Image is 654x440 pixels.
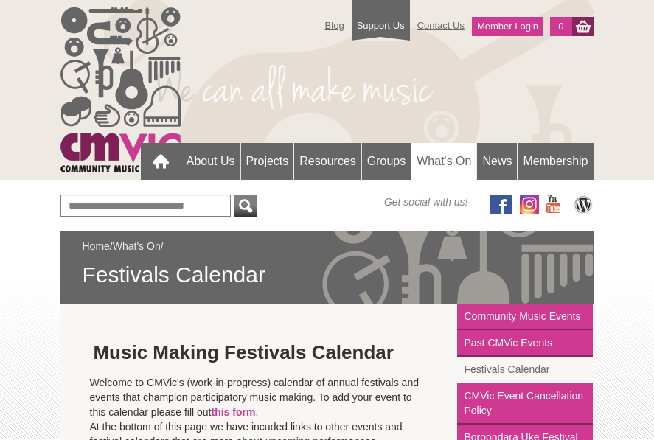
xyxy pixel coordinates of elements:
[384,195,468,209] span: Get social with us!
[572,195,594,214] img: CMVic Blog
[241,143,294,180] a: Projects
[113,240,161,252] a: What's On
[362,143,411,180] a: Groups
[550,17,571,36] a: 0
[457,304,594,330] a: Community Music Events
[472,17,543,36] a: Member Login
[212,406,256,418] a: this form
[181,143,240,180] a: About Us
[457,357,594,383] a: Festivals Calendar
[477,143,517,180] a: News
[411,143,476,180] a: What's On
[520,195,539,214] img: icon-instagram.png
[294,143,361,180] a: Resources
[457,330,594,357] a: Past CMVic Events
[83,240,110,252] a: Home
[60,7,181,172] img: cmvic_logo.png
[410,13,472,38] a: Contact Us
[457,383,594,425] a: CMVic Event Cancellation Policy
[518,143,593,180] a: Membership
[93,341,393,363] strong: Music Making Festivals Calendar
[83,261,572,289] span: Festivals Calendar
[83,239,572,289] div: / /
[318,13,352,38] a: Blog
